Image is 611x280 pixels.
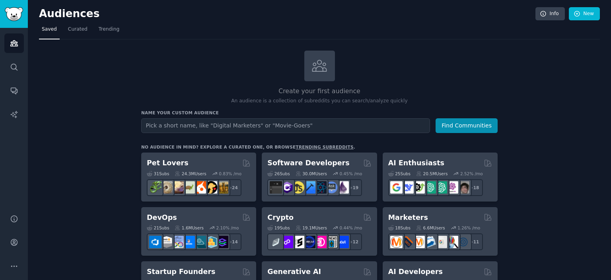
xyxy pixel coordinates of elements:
[340,171,362,176] div: 0.45 % /mo
[292,181,304,194] img: learnjavascript
[314,236,327,248] img: defiblockchain
[270,181,282,194] img: software
[446,236,458,248] img: MarketingResearch
[466,179,483,196] div: + 18
[216,225,239,231] div: 2.10 % /mo
[147,225,169,231] div: 21 Sub s
[390,181,403,194] img: GoogleGeminiAI
[141,118,430,133] input: Pick a short name, like "Digital Marketers" or "Movie-Goers"
[401,181,414,194] img: DeepSeek
[535,7,565,21] a: Info
[267,267,321,277] h2: Generative AI
[160,236,173,248] img: AWS_Certified_Experts
[296,225,327,231] div: 19.1M Users
[175,171,206,176] div: 24.3M Users
[345,233,362,250] div: + 12
[569,7,600,21] a: New
[303,181,315,194] img: iOSProgramming
[225,179,241,196] div: + 24
[303,236,315,248] img: web3
[388,267,443,277] h2: AI Developers
[436,118,498,133] button: Find Communities
[446,181,458,194] img: OpenAIDev
[149,181,162,194] img: herpetology
[337,236,349,248] img: defi_
[183,181,195,194] img: turtle
[413,236,425,248] img: AskMarketing
[147,267,215,277] h2: Startup Founders
[457,225,480,231] div: 1.26 % /mo
[457,236,469,248] img: OnlineMarketing
[424,181,436,194] img: chatgpt_promptDesign
[457,181,469,194] img: ArtificalIntelligence
[281,236,293,248] img: 0xPolygon
[466,233,483,250] div: + 11
[340,225,362,231] div: 0.44 % /mo
[99,26,119,33] span: Trending
[216,181,228,194] img: dogbreed
[337,181,349,194] img: elixir
[388,171,411,176] div: 25 Sub s
[388,158,444,168] h2: AI Enthusiasts
[325,236,338,248] img: CryptoNews
[401,236,414,248] img: bigseo
[141,110,498,116] h3: Name your custom audience
[141,144,355,150] div: No audience in mind? Explore a curated one, or browse .
[292,236,304,248] img: ethstaker
[314,181,327,194] img: reactnative
[39,23,60,39] a: Saved
[141,86,498,96] h2: Create your first audience
[194,181,206,194] img: cockatiel
[205,181,217,194] img: PetAdvice
[42,26,57,33] span: Saved
[390,236,403,248] img: content_marketing
[388,213,428,223] h2: Marketers
[345,179,362,196] div: + 19
[388,225,411,231] div: 18 Sub s
[281,181,293,194] img: csharp
[424,236,436,248] img: Emailmarketing
[219,171,241,176] div: 0.83 % /mo
[194,236,206,248] img: platformengineering
[39,8,535,20] h2: Audiences
[149,236,162,248] img: azuredevops
[435,236,447,248] img: googleads
[435,181,447,194] img: chatgpt_prompts_
[160,181,173,194] img: ballpython
[147,171,169,176] div: 31 Sub s
[68,26,88,33] span: Curated
[460,171,483,176] div: 2.52 % /mo
[5,7,23,21] img: GummySearch logo
[325,181,338,194] img: AskComputerScience
[267,213,294,223] h2: Crypto
[270,236,282,248] img: ethfinance
[225,233,241,250] div: + 14
[205,236,217,248] img: aws_cdk
[147,213,177,223] h2: DevOps
[296,145,353,149] a: trending subreddits
[147,158,189,168] h2: Pet Lovers
[183,236,195,248] img: DevOpsLinks
[267,171,290,176] div: 26 Sub s
[216,236,228,248] img: PlatformEngineers
[416,225,445,231] div: 6.6M Users
[175,225,204,231] div: 1.6M Users
[267,225,290,231] div: 19 Sub s
[96,23,122,39] a: Trending
[65,23,90,39] a: Curated
[413,181,425,194] img: AItoolsCatalog
[141,98,498,105] p: An audience is a collection of subreddits you can search/analyze quickly
[171,236,184,248] img: Docker_DevOps
[171,181,184,194] img: leopardgeckos
[267,158,349,168] h2: Software Developers
[296,171,327,176] div: 30.0M Users
[416,171,448,176] div: 20.5M Users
